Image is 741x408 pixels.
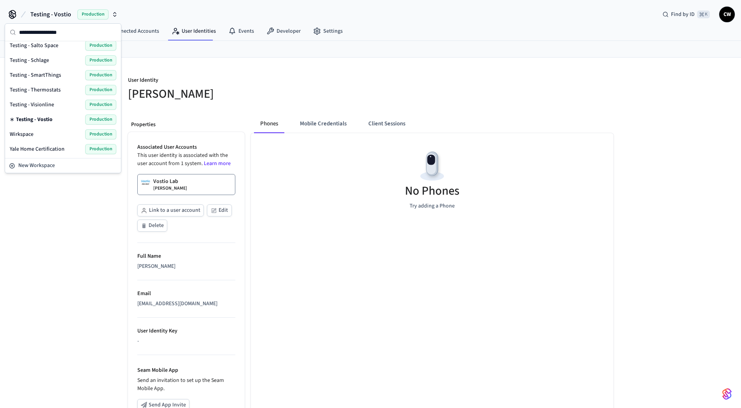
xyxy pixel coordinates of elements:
[6,159,120,172] button: New Workspace
[128,86,366,102] h5: [PERSON_NAME]
[10,71,61,79] span: Testing - SmartThings
[10,86,61,94] span: Testing - Thermostats
[137,290,235,298] p: Email
[137,376,235,393] p: Send an invitation to set up the Seam Mobile App.
[141,178,150,187] img: Assa Abloy Vostio Logo
[362,114,412,133] button: Client Sessions
[671,11,695,18] span: Find by ID
[137,220,167,232] button: Delete
[16,116,53,123] span: Testing - Vostio
[165,24,222,38] a: User Identities
[137,366,178,375] p: Seam Mobile App
[415,149,450,184] img: Devices Empty State
[137,337,235,345] div: -
[697,11,710,18] span: ⌘ K
[10,101,54,109] span: Testing - Visionline
[5,41,121,158] div: Suggestions
[85,129,116,139] span: Production
[95,24,165,38] a: Connected Accounts
[30,10,71,19] span: Testing - Vostio
[137,143,235,151] p: Associated User Accounts
[137,174,235,195] a: Vostio Lab[PERSON_NAME]
[720,7,734,21] span: CW
[85,85,116,95] span: Production
[85,100,116,110] span: Production
[137,252,235,260] p: Full Name
[131,121,242,129] p: Properties
[222,24,260,38] a: Events
[719,7,735,22] button: CW
[85,40,116,51] span: Production
[10,130,33,138] span: Wirkspace
[137,204,204,216] button: Link to a user account
[722,388,732,400] img: SeamLogoGradient.69752ec5.svg
[656,7,716,21] div: Find by ID⌘ K
[77,9,109,19] span: Production
[405,183,459,199] h5: No Phones
[410,202,455,210] p: Try adding a Phone
[204,160,231,167] a: Learn more
[10,145,65,153] span: Yale Home Certification
[260,24,307,38] a: Developer
[128,76,366,86] p: User Identity
[137,327,235,335] p: User Identity Key
[85,114,116,125] span: Production
[10,42,58,49] span: Testing - Salto Space
[294,114,353,133] button: Mobile Credentials
[254,114,284,133] button: Phones
[85,144,116,154] span: Production
[137,151,235,168] p: This user identity is associated with the user account from 1 system.
[307,24,349,38] a: Settings
[18,162,55,170] span: New Workspace
[207,204,232,216] button: Edit
[153,178,178,185] p: Vostio Lab
[85,70,116,80] span: Production
[153,185,187,192] p: [PERSON_NAME]
[137,300,235,308] div: [EMAIL_ADDRESS][DOMAIN_NAME]
[10,56,49,64] span: Testing - Schlage
[85,55,116,65] span: Production
[137,262,235,271] div: [PERSON_NAME]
